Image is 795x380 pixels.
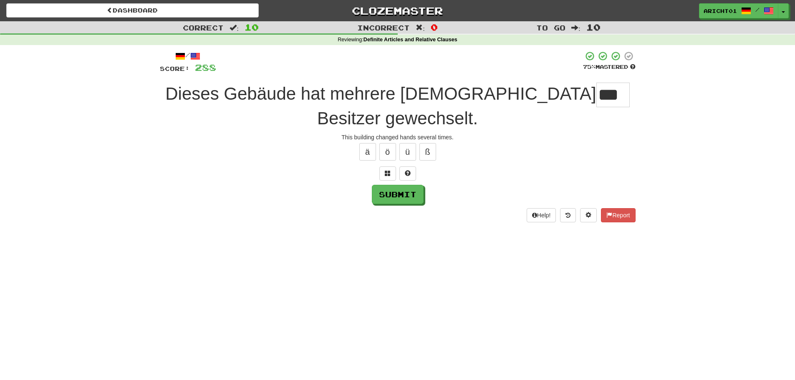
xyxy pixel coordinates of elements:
[755,7,760,13] span: /
[699,3,778,18] a: aricht01 /
[583,63,636,71] div: Mastered
[704,7,737,15] span: aricht01
[317,108,478,128] span: Besitzer gewechselt.
[583,63,596,70] span: 75 %
[359,143,376,161] button: ä
[245,22,259,32] span: 10
[399,143,416,161] button: ü
[399,166,416,181] button: Single letter hint - you only get 1 per sentence and score half the points! alt+h
[586,22,601,32] span: 10
[536,23,565,32] span: To go
[357,23,410,32] span: Incorrect
[160,65,190,72] span: Score:
[419,143,436,161] button: ß
[431,22,438,32] span: 0
[527,208,556,222] button: Help!
[416,24,425,31] span: :
[379,143,396,161] button: ö
[6,3,259,18] a: Dashboard
[379,166,396,181] button: Switch sentence to multiple choice alt+p
[160,51,216,61] div: /
[165,84,596,103] span: Dieses Gebäude hat mehrere [DEMOGRAPHIC_DATA]
[372,185,424,204] button: Submit
[183,23,224,32] span: Correct
[363,37,457,43] strong: Definite Articles and Relative Clauses
[560,208,576,222] button: Round history (alt+y)
[601,208,635,222] button: Report
[195,62,216,73] span: 288
[571,24,580,31] span: :
[230,24,239,31] span: :
[160,133,636,141] div: This building changed hands several times.
[271,3,524,18] a: Clozemaster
